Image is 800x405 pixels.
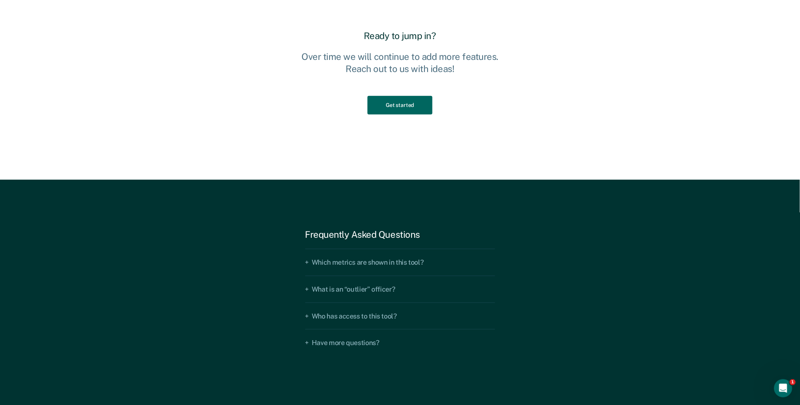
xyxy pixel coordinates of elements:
[305,229,495,240] div: Frequently Asked Questions
[774,379,792,397] iframe: Intercom live chat
[305,303,495,330] summary: Who has access to this tool?
[790,379,796,385] span: 1
[295,30,505,41] h2: Ready to jump in?
[305,329,495,356] summary: Have more questions?
[368,96,432,115] button: Get started
[295,50,505,75] p: Over time we will continue to add more features. Reach out to us with ideas!
[305,249,495,276] summary: Which metrics are shown in this tool?
[305,276,495,303] summary: What is an “outlier” officer?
